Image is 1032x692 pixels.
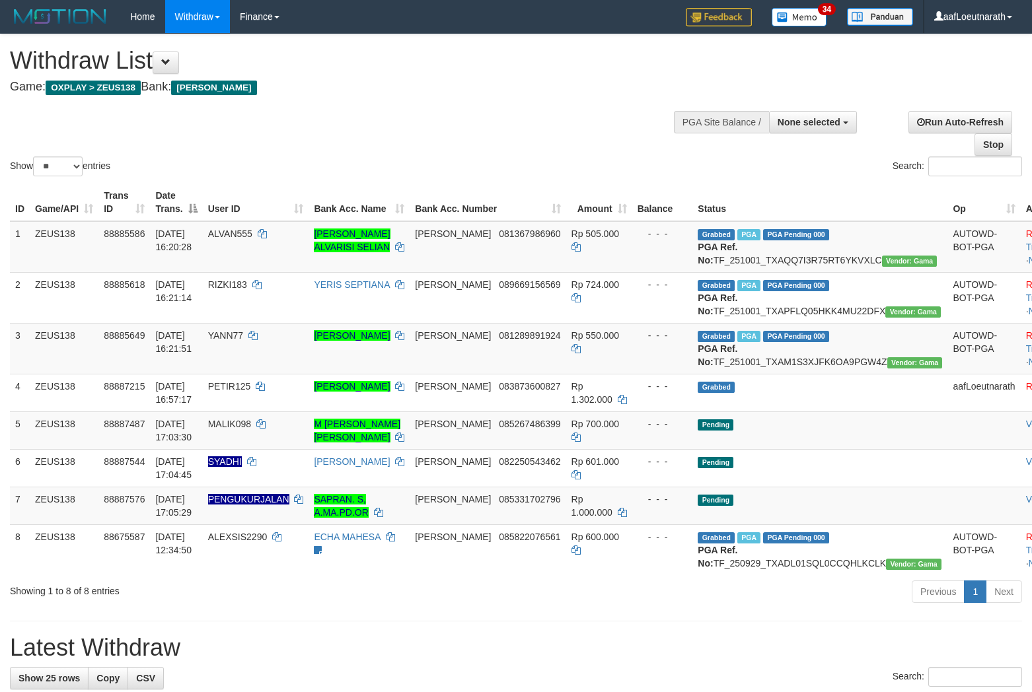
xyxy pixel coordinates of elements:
span: Copy 082250543462 to clipboard [499,456,560,467]
span: [DATE] 17:05:29 [155,494,192,518]
span: [PERSON_NAME] [415,456,491,467]
a: ECHA MAHESA [314,532,380,542]
a: [PERSON_NAME] ALVARISI SELIAN [314,228,390,252]
td: ZEUS138 [30,221,98,273]
td: 3 [10,323,30,374]
span: Grabbed [698,331,735,342]
span: Marked by aafanarl [737,229,760,240]
span: Vendor URL: https://trx31.1velocity.biz [886,559,941,570]
td: ZEUS138 [30,487,98,524]
div: - - - [638,493,688,506]
a: YERIS SEPTIANA [314,279,389,290]
span: Marked by aafanarl [737,331,760,342]
span: Rp 550.000 [571,330,619,341]
span: Copy 081289891924 to clipboard [499,330,560,341]
td: AUTOWD-BOT-PGA [947,323,1020,374]
span: [DATE] 17:04:45 [155,456,192,480]
a: Stop [975,133,1012,156]
span: Nama rekening ada tanda titik/strip, harap diedit [208,456,242,467]
td: ZEUS138 [30,524,98,575]
span: Copy 085822076561 to clipboard [499,532,560,542]
span: Copy 083873600827 to clipboard [499,381,560,392]
span: [PERSON_NAME] [415,228,491,239]
div: - - - [638,417,688,431]
span: Pending [698,419,733,431]
span: [PERSON_NAME] [415,381,491,392]
span: Copy 085331702796 to clipboard [499,494,560,504]
label: Search: [893,156,1022,176]
a: 1 [964,580,986,603]
th: Balance [632,184,693,221]
span: 88887487 [104,419,145,429]
td: 1 [10,221,30,273]
span: [PERSON_NAME] [171,81,256,95]
th: Status [692,184,947,221]
td: 4 [10,374,30,411]
a: [PERSON_NAME] [314,381,390,392]
span: 88885649 [104,330,145,341]
span: [DATE] 16:21:51 [155,330,192,354]
span: Nama rekening ada tanda titik/strip, harap diedit [208,494,289,504]
span: Copy 081367986960 to clipboard [499,228,560,239]
td: aafLoeutnarath [947,374,1020,411]
div: - - - [638,380,688,393]
th: Bank Acc. Number: activate to sort column ascending [410,184,566,221]
span: Copy [96,673,120,683]
b: PGA Ref. No: [698,545,737,569]
span: Rp 1.000.000 [571,494,612,518]
th: Op: activate to sort column ascending [947,184,1020,221]
span: [DATE] 16:20:28 [155,228,192,252]
span: YANN77 [208,330,243,341]
label: Show entries [10,156,110,176]
div: - - - [638,329,688,342]
span: 34 [818,3,836,15]
span: 88885618 [104,279,145,290]
span: None selected [778,117,840,127]
a: SAPRAN. S, A.MA.PD.OR [314,494,368,518]
span: ALEXSIS2290 [208,532,268,542]
td: 8 [10,524,30,575]
th: ID [10,184,30,221]
th: Date Trans.: activate to sort column descending [150,184,202,221]
img: Button%20Memo.svg [772,8,827,26]
select: Showentries [33,156,83,176]
span: 88675587 [104,532,145,542]
span: OXPLAY > ZEUS138 [46,81,141,95]
th: User ID: activate to sort column ascending [203,184,309,221]
div: - - - [638,455,688,468]
span: 88885586 [104,228,145,239]
span: Grabbed [698,382,735,393]
h4: Game: Bank: [10,81,675,94]
div: PGA Site Balance / [674,111,769,133]
a: Run Auto-Refresh [908,111,1012,133]
div: - - - [638,227,688,240]
td: 7 [10,487,30,524]
b: PGA Ref. No: [698,343,737,367]
span: Grabbed [698,229,735,240]
h1: Latest Withdraw [10,635,1022,661]
td: AUTOWD-BOT-PGA [947,272,1020,323]
span: [PERSON_NAME] [415,279,491,290]
span: Rp 700.000 [571,419,619,429]
span: [PERSON_NAME] [415,330,491,341]
input: Search: [928,667,1022,687]
a: [PERSON_NAME] [314,330,390,341]
a: [PERSON_NAME] [314,456,390,467]
a: Copy [88,667,128,689]
span: Marked by aafpengsreynich [737,532,760,543]
a: Previous [912,580,965,603]
span: 88887576 [104,494,145,504]
span: Pending [698,457,733,468]
span: [PERSON_NAME] [415,419,491,429]
span: PETIR125 [208,381,251,392]
span: Rp 1.302.000 [571,381,612,405]
span: [DATE] 17:03:30 [155,419,192,442]
span: Grabbed [698,532,735,543]
span: MALIK098 [208,419,251,429]
img: panduan.png [847,8,913,26]
th: Game/API: activate to sort column ascending [30,184,98,221]
a: Show 25 rows [10,667,89,689]
img: Feedback.jpg [686,8,752,26]
span: Vendor URL: https://trx31.1velocity.biz [887,357,943,368]
td: TF_251001_TXAM1S3XJFK6OA9PGW4Z [692,323,947,374]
